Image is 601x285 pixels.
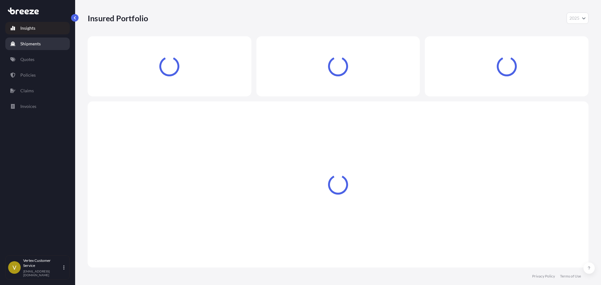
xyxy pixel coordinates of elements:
[88,13,148,23] p: Insured Portfolio
[13,264,16,271] span: V
[569,15,579,21] span: 2025
[20,25,35,31] p: Insights
[5,53,70,66] a: Quotes
[567,13,588,24] button: Year Selector
[432,44,581,89] div: Loading
[23,258,62,268] p: Vertex Customer Service
[5,84,70,97] a: Claims
[20,72,36,78] p: Policies
[5,69,70,81] a: Policies
[20,56,34,63] p: Quotes
[20,88,34,94] p: Claims
[5,38,70,50] a: Shipments
[23,269,62,277] p: [EMAIL_ADDRESS][DOMAIN_NAME]
[5,100,70,113] a: Invoices
[532,274,555,279] a: Privacy Policy
[264,44,413,89] div: Loading
[560,274,581,279] a: Terms of Use
[20,41,41,47] p: Shipments
[5,22,70,34] a: Insights
[95,44,244,89] div: Loading
[20,103,36,109] p: Invoices
[95,109,581,260] div: Loading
